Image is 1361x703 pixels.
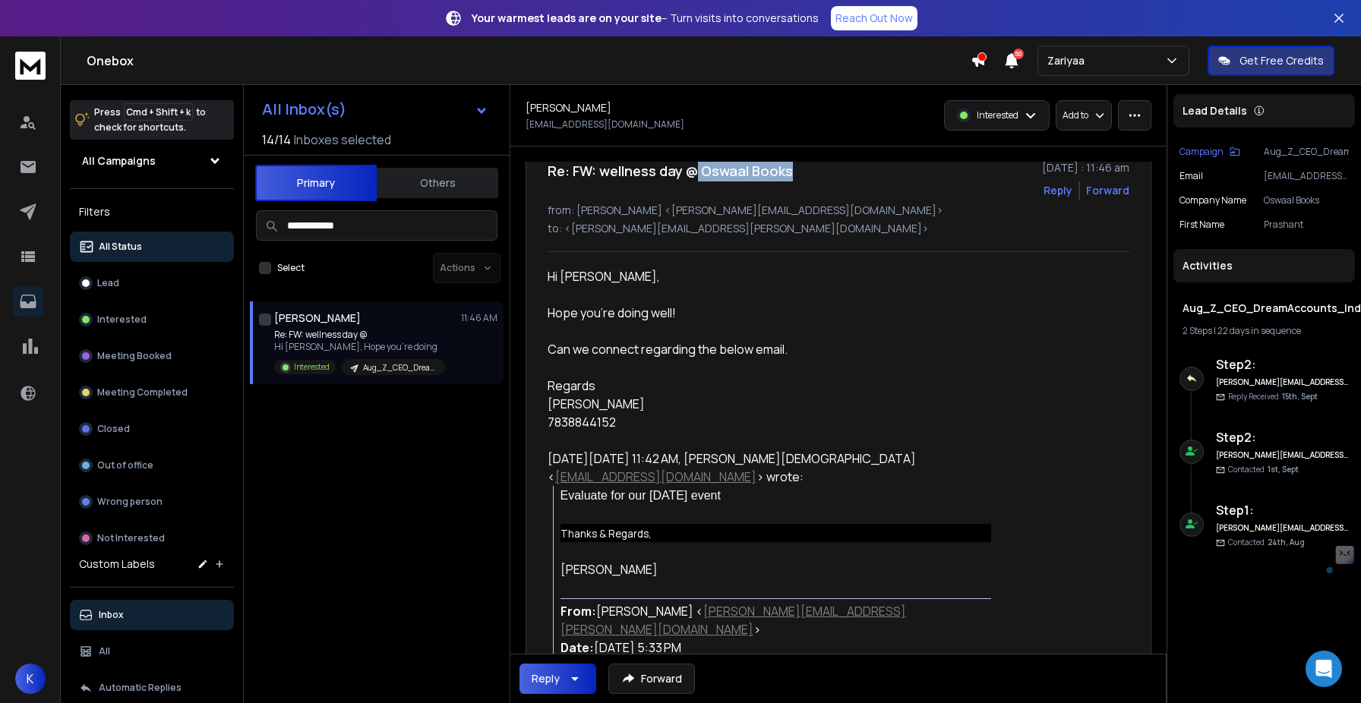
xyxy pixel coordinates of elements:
[1216,428,1349,446] h6: Step 2 :
[15,52,46,80] img: logo
[1183,103,1247,118] p: Lead Details
[555,468,756,485] a: [EMAIL_ADDRESS][DOMAIN_NAME]
[377,166,498,200] button: Others
[87,52,971,70] h1: Onebox
[97,532,165,544] p: Not Interested
[1228,391,1318,402] p: Reply Received
[97,314,147,326] p: Interested
[1183,325,1346,337] div: |
[548,395,991,413] div: [PERSON_NAME]
[548,304,991,322] div: Hope you’re doing well!
[548,413,991,431] div: 7838844152
[15,664,46,694] button: K
[294,361,330,373] p: Interested
[277,262,305,274] label: Select
[472,11,819,26] p: – Turn visits into conversations
[1179,194,1246,206] p: Company Name
[835,11,913,26] p: Reach Out Now
[70,268,234,298] button: Lead
[1173,249,1355,282] div: Activities
[1086,183,1129,198] div: Forward
[262,131,291,149] span: 14 / 14
[70,377,234,408] button: Meeting Completed
[561,527,652,541] span: Thanks & Regards,
[97,423,130,435] p: Closed
[548,203,1129,218] p: from: [PERSON_NAME] <[PERSON_NAME][EMAIL_ADDRESS][DOMAIN_NAME]>
[1183,301,1346,316] h1: Aug_Z_CEO_DreamAccounts_India
[363,362,436,374] p: Aug_Z_CEO_DreamAccounts_India
[1264,170,1349,182] p: [EMAIL_ADDRESS][DOMAIN_NAME]
[99,609,124,621] p: Inbox
[250,94,501,125] button: All Inbox(s)
[255,165,377,201] button: Primary
[70,414,234,444] button: Closed
[561,489,721,502] span: Evaluate for our [DATE] event
[548,449,991,486] div: [DATE][DATE] 11:42 AM, [PERSON_NAME][DEMOGRAPHIC_DATA] < > wrote:
[561,560,991,579] p: [PERSON_NAME]
[561,603,596,619] span: From:
[1216,377,1349,388] h6: [PERSON_NAME][EMAIL_ADDRESS][PERSON_NAME][DOMAIN_NAME]
[99,241,142,253] p: All Status
[1282,391,1318,402] span: 15th, Sept
[526,100,611,115] h1: [PERSON_NAME]
[519,664,596,694] button: Reply
[526,118,684,131] p: [EMAIL_ADDRESS][DOMAIN_NAME]
[1216,501,1349,519] h6: Step 1 :
[1306,651,1342,687] div: Open Intercom Messenger
[1216,355,1349,374] h6: Step 2 :
[532,671,560,686] div: Reply
[70,146,234,176] button: All Campaigns
[70,523,234,553] button: Not Interested
[1216,522,1349,534] h6: [PERSON_NAME][EMAIL_ADDRESS][PERSON_NAME][DOMAIN_NAME]
[70,673,234,703] button: Automatic Replies
[97,386,188,399] p: Meeting Completed
[1183,324,1212,337] span: 2 Steps
[1264,146,1349,158] p: Aug_Z_CEO_DreamAccounts_India
[1217,324,1301,337] span: 22 days in sequence
[1047,53,1091,68] p: Zariyaa
[70,487,234,517] button: Wrong person
[1268,464,1299,474] span: 1st, Sept
[1063,109,1088,121] p: Add to
[274,329,445,341] p: Re: FW: wellness day @
[561,639,594,656] b: Date:
[274,341,445,353] p: Hi [PERSON_NAME], Hope you’re doing
[1268,537,1305,547] span: 24th, Aug
[1179,146,1240,158] button: Campaign
[1179,146,1224,158] p: Campaign
[1239,53,1324,68] p: Get Free Credits
[1228,537,1305,548] p: Contacted
[561,603,906,638] a: [PERSON_NAME][EMAIL_ADDRESS][PERSON_NAME][DOMAIN_NAME]
[70,201,234,222] h3: Filters
[262,102,346,117] h1: All Inbox(s)
[274,311,361,326] h1: [PERSON_NAME]
[1179,170,1203,182] p: Email
[124,103,193,121] span: Cmd + Shift + k
[1264,219,1349,231] p: Prashant
[1013,49,1024,59] span: 50
[977,109,1018,121] p: Interested
[70,636,234,667] button: All
[548,160,793,181] h1: Re: FW: wellness day @ Oswaal Books
[831,6,917,30] a: Reach Out Now
[97,496,163,508] p: Wrong person
[294,131,391,149] h3: Inboxes selected
[70,304,234,335] button: Interested
[548,267,991,285] div: Hi [PERSON_NAME],
[1228,464,1299,475] p: Contacted
[608,664,695,694] button: Forward
[97,459,153,471] p: Out of office
[1042,160,1129,175] p: [DATE] : 11:46 am
[1208,46,1334,76] button: Get Free Credits
[461,312,497,324] p: 11:46 AM
[99,645,110,657] p: All
[472,11,662,25] strong: Your warmest leads are on your site
[548,340,991,358] div: Can we connect regarding the below email.
[79,556,155,572] h3: Custom Labels
[70,232,234,262] button: All Status
[1179,219,1224,231] p: First Name
[97,277,119,289] p: Lead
